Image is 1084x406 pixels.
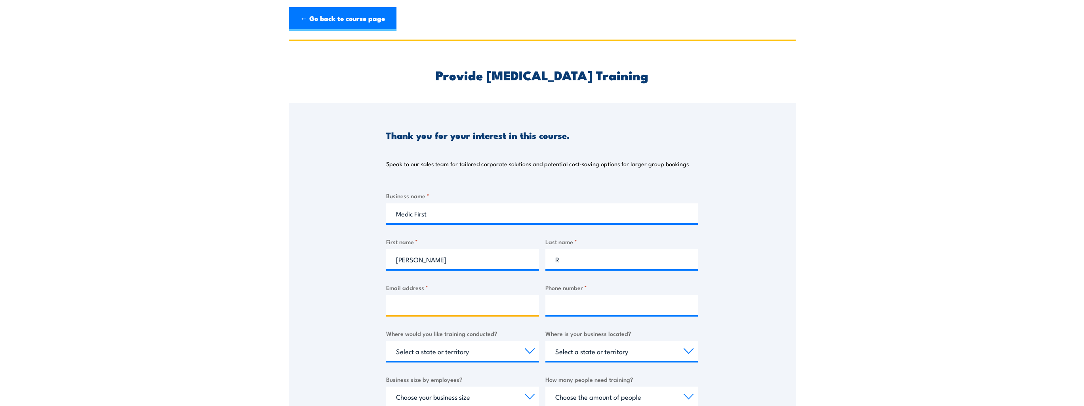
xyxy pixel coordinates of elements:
p: Speak to our sales team for tailored corporate solutions and potential cost-saving options for la... [386,160,689,168]
label: First name [386,237,539,246]
label: Email address [386,283,539,292]
label: Last name [545,237,698,246]
label: How many people need training? [545,375,698,384]
label: Business size by employees? [386,375,539,384]
label: Where is your business located? [545,329,698,338]
label: Phone number [545,283,698,292]
h3: Thank you for your interest in this course. [386,131,570,140]
h2: Provide [MEDICAL_DATA] Training [386,69,698,80]
label: Where would you like training conducted? [386,329,539,338]
label: Business name [386,191,698,200]
a: ← Go back to course page [289,7,396,31]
